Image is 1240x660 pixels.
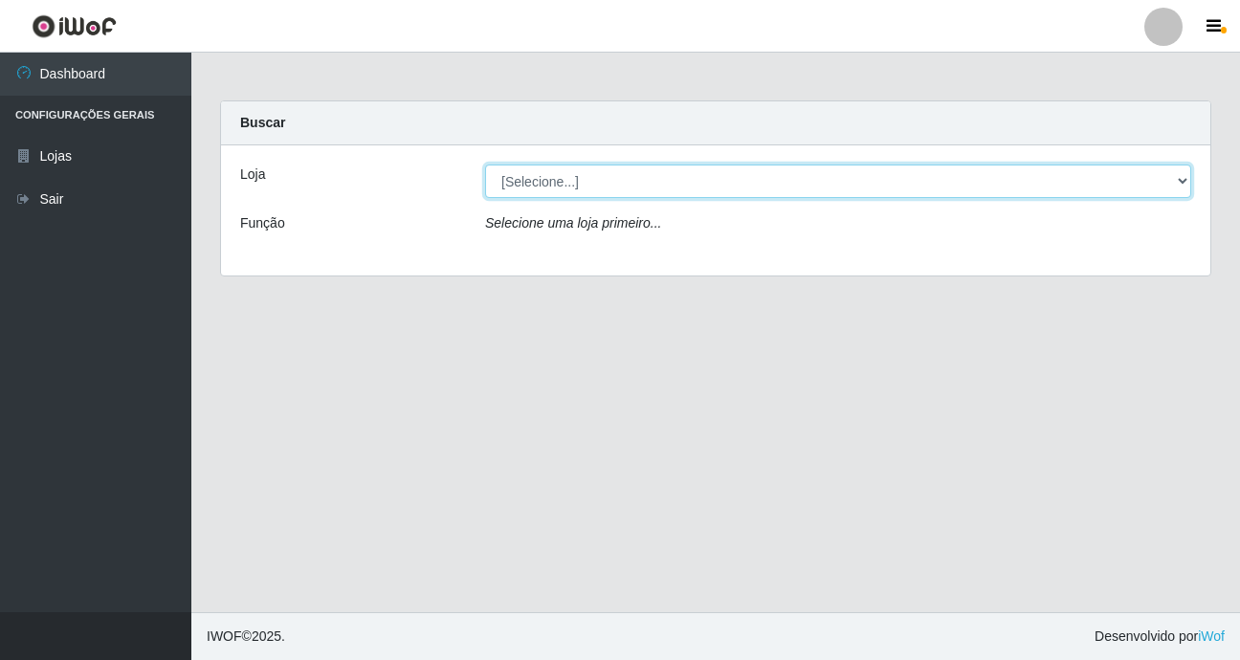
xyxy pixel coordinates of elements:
[240,115,285,130] strong: Buscar
[1198,628,1225,644] a: iWof
[240,213,285,233] label: Função
[240,165,265,185] label: Loja
[1095,627,1225,647] span: Desenvolvido por
[207,628,242,644] span: IWOF
[207,627,285,647] span: © 2025 .
[485,215,661,231] i: Selecione uma loja primeiro...
[32,14,117,38] img: CoreUI Logo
